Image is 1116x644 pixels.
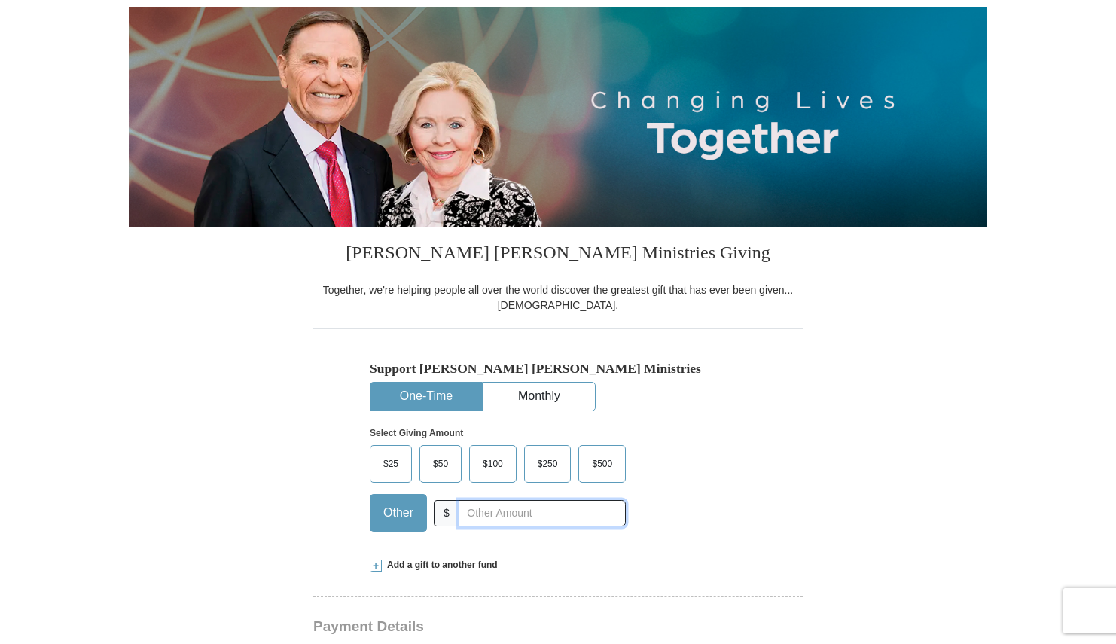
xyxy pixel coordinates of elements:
[434,500,459,526] span: $
[530,453,566,475] span: $250
[475,453,511,475] span: $100
[584,453,620,475] span: $500
[313,618,697,636] h3: Payment Details
[370,428,463,438] strong: Select Giving Amount
[382,559,498,572] span: Add a gift to another fund
[425,453,456,475] span: $50
[459,500,626,526] input: Other Amount
[313,282,803,313] div: Together, we're helping people all over the world discover the greatest gift that has ever been g...
[376,502,421,524] span: Other
[370,383,482,411] button: One-Time
[313,227,803,282] h3: [PERSON_NAME] [PERSON_NAME] Ministries Giving
[376,453,406,475] span: $25
[370,361,746,377] h5: Support [PERSON_NAME] [PERSON_NAME] Ministries
[483,383,595,411] button: Monthly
